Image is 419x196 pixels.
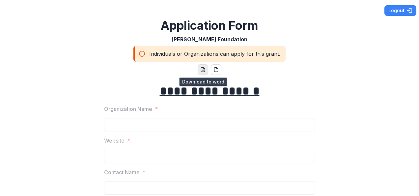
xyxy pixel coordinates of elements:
[104,137,125,145] p: Website
[104,168,140,176] p: Contact Name
[384,5,416,16] button: Logout
[172,35,247,43] p: [PERSON_NAME] Foundation
[161,18,258,33] h2: Application Form
[133,46,286,62] div: Individuals or Organizations can apply for this grant.
[198,64,208,75] button: word-download
[104,105,152,113] p: Organization Name
[211,64,221,75] button: pdf-download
